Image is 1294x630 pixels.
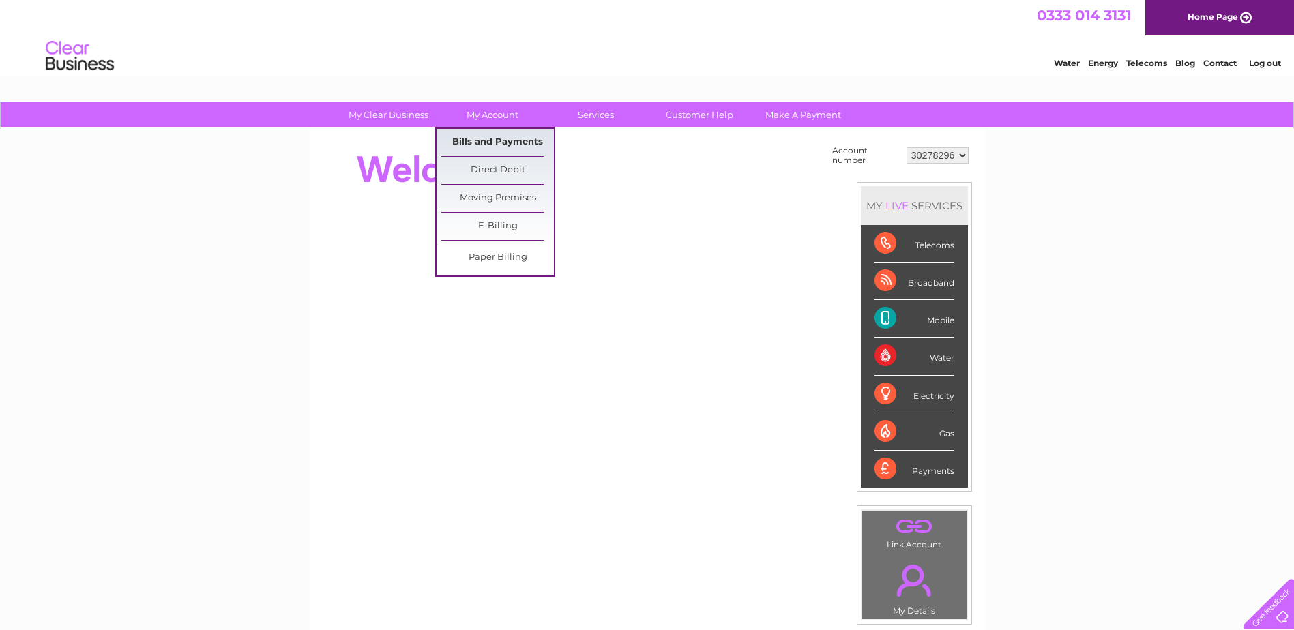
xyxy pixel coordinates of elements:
[1088,58,1118,68] a: Energy
[1203,58,1237,68] a: Contact
[1037,7,1131,24] a: 0333 014 3131
[874,451,954,487] div: Payments
[861,186,968,225] div: MY SERVICES
[325,7,970,66] div: Clear Business is a trading name of Verastar Limited (registered in [GEOGRAPHIC_DATA] No. 3667643...
[874,337,954,375] div: Water
[441,129,554,156] a: Bills and Payments
[441,185,554,212] a: Moving Premises
[874,413,954,451] div: Gas
[874,376,954,413] div: Electricity
[643,102,756,127] a: Customer Help
[862,553,967,620] td: My Details
[1249,58,1281,68] a: Log out
[862,510,967,553] td: Link Account
[747,102,859,127] a: Make A Payment
[874,225,954,262] div: Telecoms
[866,514,963,538] a: .
[1126,58,1167,68] a: Telecoms
[441,244,554,271] a: Paper Billing
[45,35,115,77] img: logo.png
[1054,58,1080,68] a: Water
[441,213,554,240] a: E-Billing
[874,262,954,300] div: Broadband
[540,102,652,127] a: Services
[436,102,548,127] a: My Account
[883,199,911,212] div: LIVE
[829,142,903,168] td: Account number
[332,102,445,127] a: My Clear Business
[441,157,554,184] a: Direct Debit
[874,300,954,337] div: Mobile
[866,556,963,604] a: .
[1175,58,1195,68] a: Blog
